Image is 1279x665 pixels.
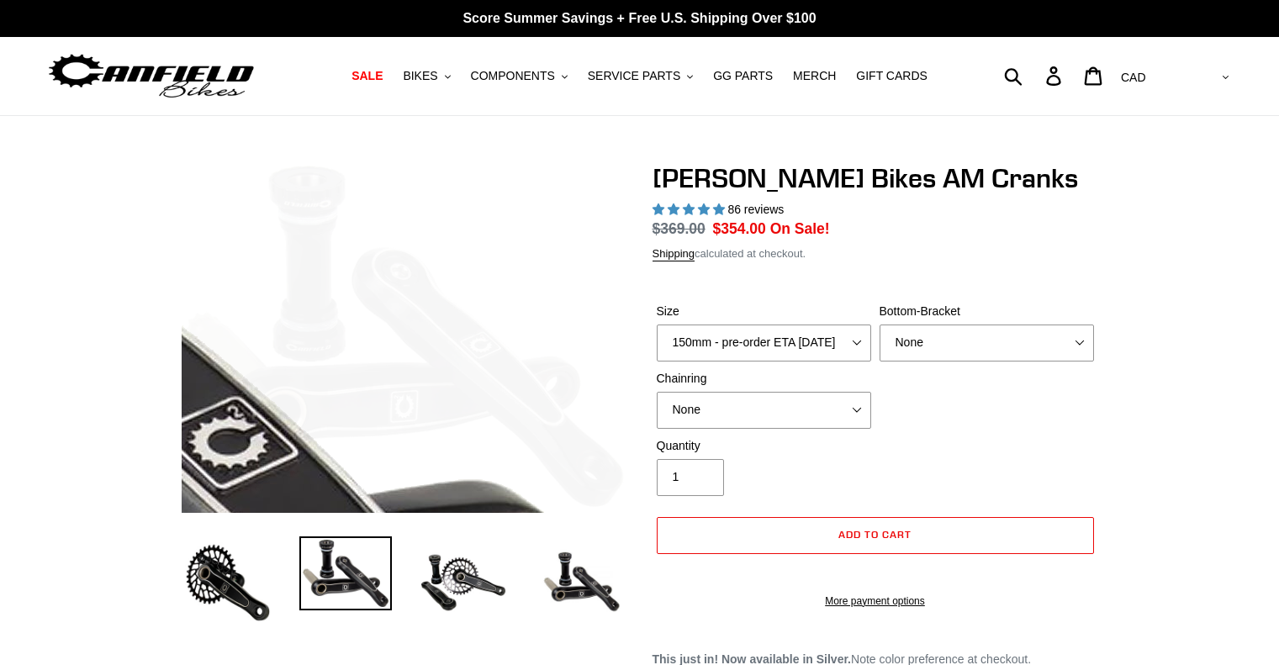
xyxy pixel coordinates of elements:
[657,370,871,388] label: Chainring
[653,247,695,261] a: Shipping
[394,65,458,87] button: BIKES
[705,65,781,87] a: GG PARTS
[657,594,1094,609] a: More payment options
[299,536,392,610] img: Load image into Gallery viewer, Canfield Cranks
[343,65,391,87] a: SALE
[856,69,928,83] span: GIFT CARDS
[657,437,871,455] label: Quantity
[653,245,1098,262] div: calculated at checkout.
[785,65,844,87] a: MERCH
[471,69,555,83] span: COMPONENTS
[880,303,1094,320] label: Bottom-Bracket
[657,303,871,320] label: Size
[1013,57,1056,94] input: Search
[848,65,936,87] a: GIFT CARDS
[182,536,274,629] img: Load image into Gallery viewer, Canfield Bikes AM Cranks
[653,203,728,216] span: 4.97 stars
[657,517,1094,554] button: Add to cart
[579,65,701,87] button: SERVICE PARTS
[653,162,1098,194] h1: [PERSON_NAME] Bikes AM Cranks
[713,69,773,83] span: GG PARTS
[417,536,510,629] img: Load image into Gallery viewer, Canfield Bikes AM Cranks
[838,528,912,541] span: Add to cart
[727,203,784,216] span: 86 reviews
[462,65,576,87] button: COMPONENTS
[588,69,680,83] span: SERVICE PARTS
[535,536,627,629] img: Load image into Gallery viewer, CANFIELD-AM_DH-CRANKS
[713,220,766,237] span: $354.00
[793,69,836,83] span: MERCH
[403,69,437,83] span: BIKES
[770,218,830,240] span: On Sale!
[46,50,256,103] img: Canfield Bikes
[653,220,706,237] s: $369.00
[351,69,383,83] span: SALE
